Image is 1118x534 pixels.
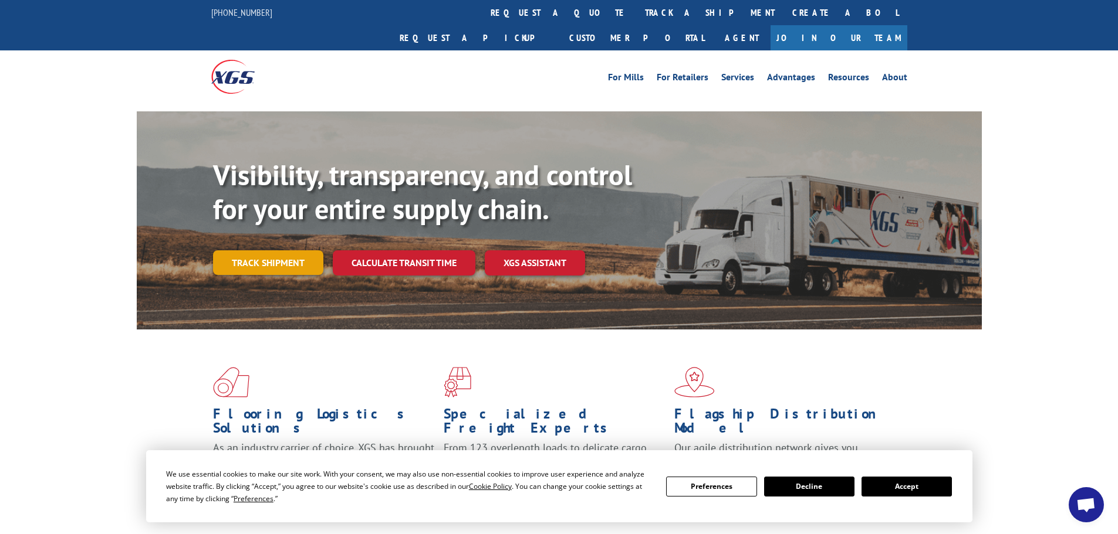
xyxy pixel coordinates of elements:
a: Join Our Team [771,25,907,50]
a: Resources [828,73,869,86]
a: Agent [713,25,771,50]
img: xgs-icon-flagship-distribution-model-red [674,367,715,397]
a: XGS ASSISTANT [485,250,585,275]
a: About [882,73,907,86]
h1: Flagship Distribution Model [674,407,896,441]
a: Customer Portal [560,25,713,50]
button: Decline [764,477,854,496]
a: [PHONE_NUMBER] [211,6,272,18]
span: Preferences [234,494,273,504]
a: For Retailers [657,73,708,86]
a: Advantages [767,73,815,86]
div: We use essential cookies to make our site work. With your consent, we may also use non-essential ... [166,468,652,505]
button: Preferences [666,477,756,496]
span: Our agile distribution network gives you nationwide inventory management on demand. [674,441,890,468]
span: Cookie Policy [469,481,512,491]
p: From 123 overlength loads to delicate cargo, our experienced staff knows the best way to move you... [444,441,666,493]
div: Open chat [1069,487,1104,522]
span: As an industry carrier of choice, XGS has brought innovation and dedication to flooring logistics... [213,441,434,482]
img: xgs-icon-total-supply-chain-intelligence-red [213,367,249,397]
b: Visibility, transparency, and control for your entire supply chain. [213,157,632,227]
a: Calculate transit time [333,250,475,275]
h1: Flooring Logistics Solutions [213,407,435,441]
a: Track shipment [213,250,323,275]
div: Cookie Consent Prompt [146,450,972,522]
a: For Mills [608,73,644,86]
a: Request a pickup [391,25,560,50]
button: Accept [862,477,952,496]
a: Services [721,73,754,86]
img: xgs-icon-focused-on-flooring-red [444,367,471,397]
h1: Specialized Freight Experts [444,407,666,441]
